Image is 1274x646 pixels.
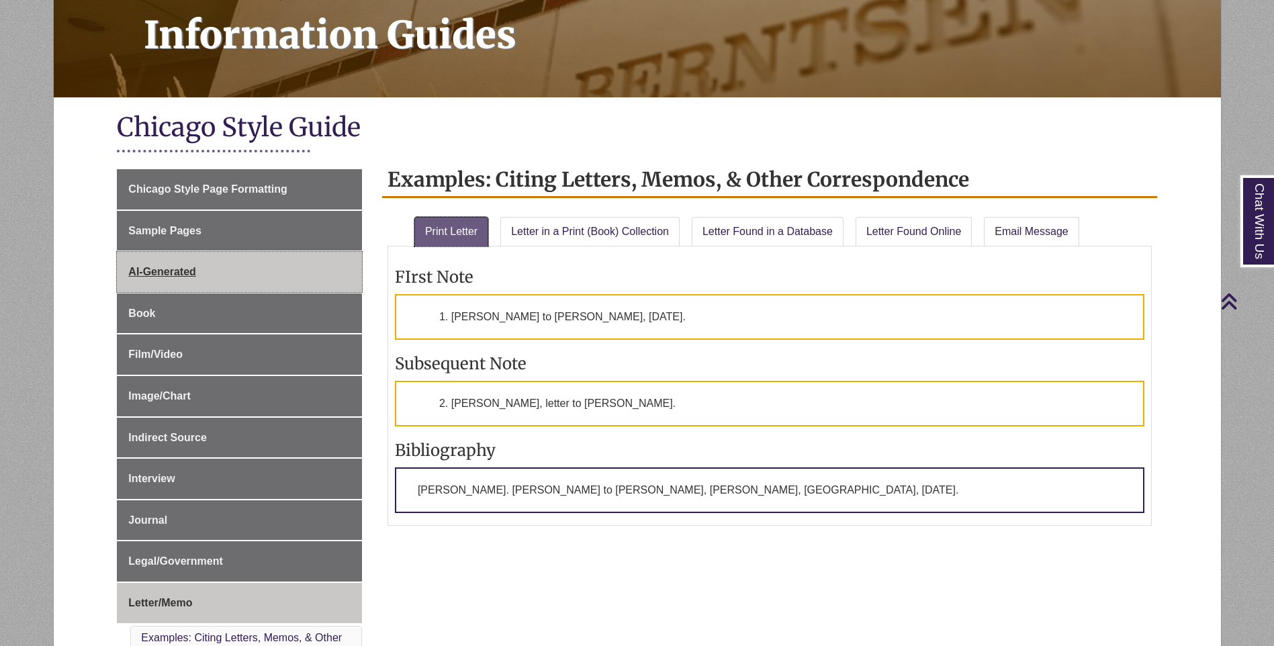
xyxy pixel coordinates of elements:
[128,183,287,195] span: Chicago Style Page Formatting
[117,111,1156,146] h1: Chicago Style Guide
[117,583,362,623] a: Letter/Memo
[984,217,1079,246] a: Email Message
[128,308,155,319] span: Book
[500,217,680,246] a: Letter in a Print (Book) Collection
[128,390,190,402] span: Image/Chart
[128,597,192,608] span: Letter/Memo
[856,217,972,246] a: Letter Found Online
[117,418,362,458] a: Indirect Source
[117,293,362,334] a: Book
[128,432,206,443] span: Indirect Source
[692,217,844,246] a: Letter Found in a Database
[395,353,1144,374] h3: Subsequent Note
[117,500,362,541] a: Journal
[395,381,1144,426] p: 2. [PERSON_NAME], letter to [PERSON_NAME].
[128,349,183,360] span: Film/Video
[117,541,362,582] a: Legal/Government
[395,267,1144,287] h3: FIrst Note
[128,225,201,236] span: Sample Pages
[117,376,362,416] a: Image/Chart
[117,211,362,251] a: Sample Pages
[128,555,222,567] span: Legal/Government
[117,169,362,210] a: Chicago Style Page Formatting
[128,514,167,526] span: Journal
[395,294,1144,340] p: 1. [PERSON_NAME] to [PERSON_NAME], [DATE].
[395,440,1144,461] h3: Bibliography
[382,163,1157,198] h2: Examples: Citing Letters, Memos, & Other Correspondence
[117,459,362,499] a: Interview
[414,217,488,246] a: Print Letter
[1220,292,1271,310] a: Back to Top
[395,467,1144,513] p: [PERSON_NAME]. [PERSON_NAME] to [PERSON_NAME], [PERSON_NAME], [GEOGRAPHIC_DATA], [DATE].
[128,473,175,484] span: Interview
[128,266,195,277] span: AI-Generated
[117,252,362,292] a: AI-Generated
[117,334,362,375] a: Film/Video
